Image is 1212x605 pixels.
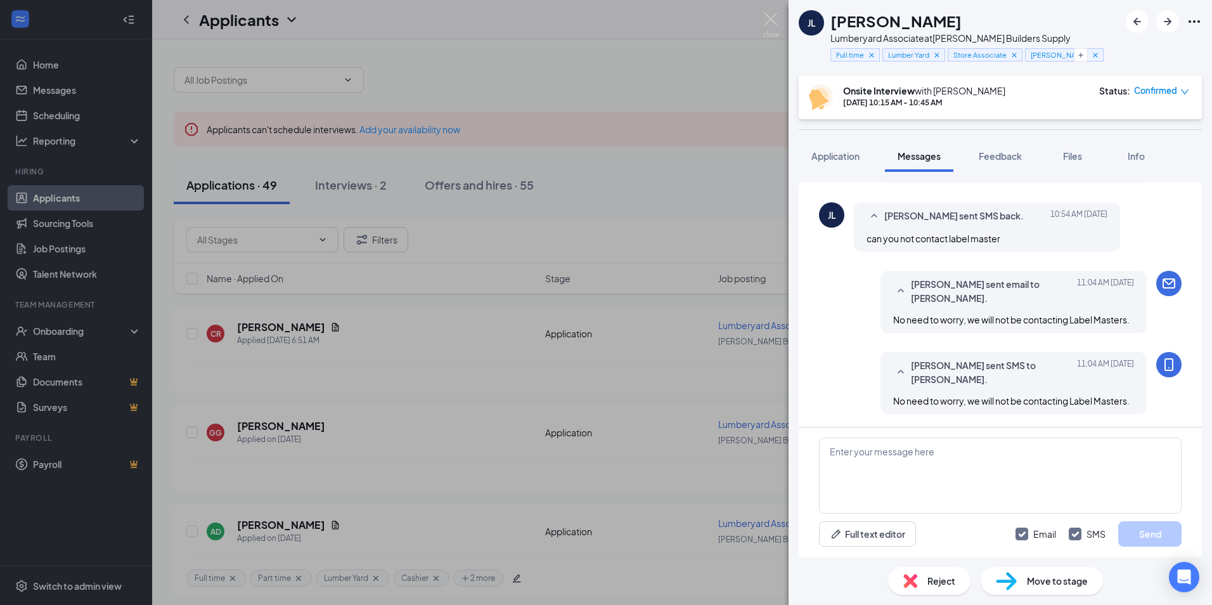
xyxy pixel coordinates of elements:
div: Status : [1099,84,1130,97]
svg: Email [1161,276,1177,291]
span: Store Associate [953,49,1007,60]
svg: Plus [1077,51,1085,59]
svg: Cross [932,51,941,60]
div: with [PERSON_NAME] [843,84,1005,97]
button: Full text editorPen [819,521,916,547]
div: Lumberyard Associate at [PERSON_NAME] Builders Supply [830,32,1104,44]
span: Move to stage [1027,574,1088,588]
svg: Ellipses [1187,14,1202,29]
button: ArrowRight [1156,10,1179,33]
span: [PERSON_NAME] sent SMS back. [884,209,1024,224]
button: ArrowLeftNew [1126,10,1149,33]
span: [DATE] 10:54 AM [1050,209,1107,224]
svg: ArrowRight [1160,14,1175,29]
div: JL [808,16,816,29]
span: Application [811,150,860,162]
span: [DATE] 11:04 AM [1077,277,1134,305]
svg: SmallChevronUp [893,283,908,299]
span: Messages [898,150,941,162]
div: Open Intercom Messenger [1169,562,1199,592]
h1: [PERSON_NAME] [830,10,962,32]
span: [PERSON_NAME] sent SMS to [PERSON_NAME]. [911,358,1077,386]
span: Reject [927,574,955,588]
div: JL [828,209,836,221]
span: No need to worry, we will not be contacting Label Masters. [893,395,1130,407]
svg: SmallChevronUp [893,365,908,380]
svg: Pen [830,528,842,540]
span: down [1180,88,1189,96]
div: [DATE] 10:15 AM - 10:45 AM [843,97,1005,108]
svg: ArrowLeftNew [1130,14,1145,29]
b: Onsite Interview [843,85,915,96]
svg: SmallChevronUp [867,209,882,224]
span: Confirmed [1134,84,1177,97]
span: can you not contact label master [867,233,1000,244]
span: [DATE] 11:04 AM [1077,358,1134,386]
svg: Cross [867,51,876,60]
button: Plus [1074,48,1088,62]
span: Info [1128,150,1145,162]
span: Files [1063,150,1082,162]
span: No need to worry, we will not be contacting Label Masters. [893,314,1130,325]
svg: MobileSms [1161,357,1177,372]
span: [PERSON_NAME] sent email to [PERSON_NAME]. [911,277,1077,305]
span: Lumber Yard [888,49,929,60]
span: Feedback [979,150,1022,162]
svg: Cross [1010,51,1019,60]
span: [PERSON_NAME] [1031,49,1088,60]
span: Full time [836,49,864,60]
button: Send [1118,521,1182,547]
svg: Cross [1091,51,1100,60]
